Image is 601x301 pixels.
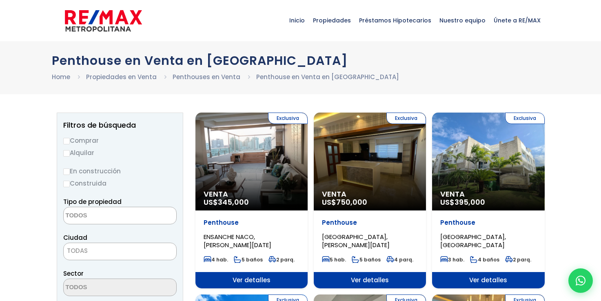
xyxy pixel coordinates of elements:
[490,8,545,33] span: Únete a RE/MAX
[505,113,545,124] span: Exclusiva
[67,246,88,255] span: TODAS
[268,113,308,124] span: Exclusiva
[505,256,531,263] span: 2 parq.
[63,148,177,158] label: Alquilar
[322,219,418,227] p: Penthouse
[65,9,142,33] img: remax-metropolitana-logo
[63,269,84,278] span: Sector
[63,168,70,175] input: En construcción
[204,219,299,227] p: Penthouse
[63,121,177,129] h2: Filtros de búsqueda
[63,197,122,206] span: Tipo de propiedad
[63,138,70,144] input: Comprar
[52,53,550,68] h1: Penthouse en Venta en [GEOGRAPHIC_DATA]
[440,232,506,249] span: [GEOGRAPHIC_DATA], [GEOGRAPHIC_DATA]
[63,150,70,157] input: Alquilar
[322,190,418,198] span: Venta
[173,73,240,81] a: Penthouses en Venta
[64,207,143,225] textarea: Search
[195,113,308,288] a: Exclusiva Venta US$345,000 Penthouse ENSANCHE NACO, [PERSON_NAME][DATE] 4 hab. 5 baños 2 parq. Ve...
[285,8,309,33] span: Inicio
[204,190,299,198] span: Venta
[204,197,249,207] span: US$
[455,197,485,207] span: 395,000
[204,256,228,263] span: 4 hab.
[63,243,177,260] span: TODAS
[440,256,464,263] span: 3 hab.
[64,245,176,257] span: TODAS
[63,166,177,176] label: En construcción
[63,233,87,242] span: Ciudad
[352,256,381,263] span: 5 baños
[432,272,544,288] span: Ver detalles
[309,8,355,33] span: Propiedades
[63,135,177,146] label: Comprar
[386,113,426,124] span: Exclusiva
[204,232,271,249] span: ENSANCHE NACO, [PERSON_NAME][DATE]
[322,256,346,263] span: 5 hab.
[440,197,485,207] span: US$
[470,256,499,263] span: 4 baños
[64,279,143,297] textarea: Search
[336,197,367,207] span: 750,000
[195,272,308,288] span: Ver detalles
[322,197,367,207] span: US$
[432,113,544,288] a: Exclusiva Venta US$395,000 Penthouse [GEOGRAPHIC_DATA], [GEOGRAPHIC_DATA] 3 hab. 4 baños 2 parq. ...
[314,113,426,288] a: Exclusiva Venta US$750,000 Penthouse [GEOGRAPHIC_DATA], [PERSON_NAME][DATE] 5 hab. 5 baños 4 parq...
[322,232,390,249] span: [GEOGRAPHIC_DATA], [PERSON_NAME][DATE]
[268,256,295,263] span: 2 parq.
[63,181,70,187] input: Construida
[86,73,157,81] a: Propiedades en Venta
[256,72,399,82] li: Penthouse en Venta en [GEOGRAPHIC_DATA]
[314,272,426,288] span: Ver detalles
[435,8,490,33] span: Nuestro equipo
[355,8,435,33] span: Préstamos Hipotecarios
[52,73,70,81] a: Home
[440,190,536,198] span: Venta
[386,256,413,263] span: 4 parq.
[218,197,249,207] span: 345,000
[234,256,263,263] span: 5 baños
[440,219,536,227] p: Penthouse
[63,178,177,188] label: Construida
